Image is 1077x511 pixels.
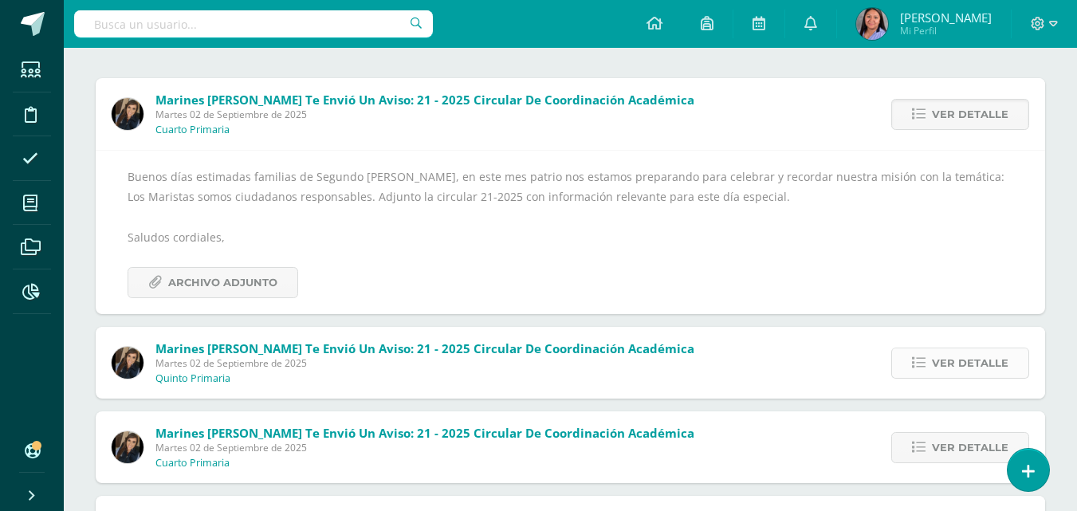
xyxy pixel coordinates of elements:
p: Cuarto Primaria [155,457,230,470]
span: Ver detalle [932,348,1008,378]
span: Mi Perfil [900,24,992,37]
span: Marines [PERSON_NAME] te envió un aviso: 21 - 2025 Circular de Coordinación Académica [155,340,694,356]
span: Martes 02 de Septiembre de 2025 [155,441,694,454]
img: 6f99ca85ee158e1ea464f4dd0b53ae36.png [112,431,143,463]
span: Archivo Adjunto [168,268,277,297]
span: Ver detalle [932,100,1008,129]
span: [PERSON_NAME] [900,10,992,26]
span: Martes 02 de Septiembre de 2025 [155,356,694,370]
div: Buenos días estimadas familias de Segundo [PERSON_NAME], en este mes patrio nos estamos preparand... [128,167,1013,298]
input: Busca un usuario... [74,10,433,37]
img: c39215c3b1f3eb3060f54f02592c4c91.png [856,8,888,40]
img: 6f99ca85ee158e1ea464f4dd0b53ae36.png [112,347,143,379]
span: Marines [PERSON_NAME] te envió un aviso: 21 - 2025 Circular de Coordinación Académica [155,425,694,441]
p: Quinto Primaria [155,372,230,385]
span: Martes 02 de Septiembre de 2025 [155,108,694,121]
span: Ver detalle [932,433,1008,462]
p: Cuarto Primaria [155,124,230,136]
a: Archivo Adjunto [128,267,298,298]
span: Marines [PERSON_NAME] te envió un aviso: 21 - 2025 Circular de Coordinación Académica [155,92,694,108]
img: 6f99ca85ee158e1ea464f4dd0b53ae36.png [112,98,143,130]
